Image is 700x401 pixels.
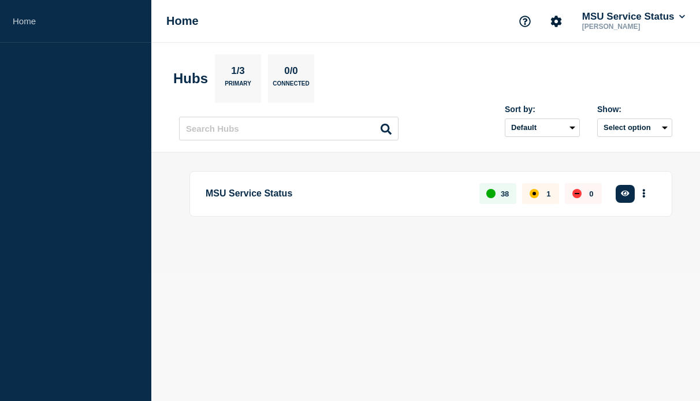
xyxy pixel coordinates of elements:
select: Sort by [505,118,580,137]
p: Connected [273,80,309,92]
div: up [486,189,496,198]
div: down [572,189,582,198]
button: MSU Service Status [580,11,687,23]
p: 1 [546,190,550,198]
div: Sort by: [505,105,580,114]
p: 0/0 [280,65,303,80]
button: Account settings [544,9,568,34]
h1: Home [166,14,199,28]
p: MSU Service Status [206,183,466,205]
div: affected [530,189,539,198]
h2: Hubs [173,70,208,87]
div: Show: [597,105,672,114]
input: Search Hubs [179,117,399,140]
p: 38 [501,190,509,198]
p: 1/3 [227,65,250,80]
p: Primary [225,80,251,92]
button: Support [513,9,537,34]
p: 0 [589,190,593,198]
button: Select option [597,118,672,137]
p: [PERSON_NAME] [580,23,687,31]
button: More actions [636,183,651,205]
